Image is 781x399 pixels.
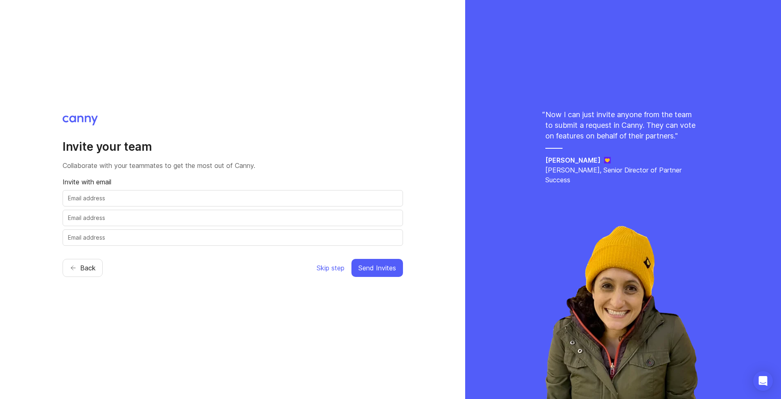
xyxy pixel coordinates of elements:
input: Email address [68,213,398,222]
button: Back [63,259,103,277]
p: Invite with email [63,177,403,187]
h5: [PERSON_NAME] [545,155,601,165]
h2: Invite your team [63,139,403,154]
button: Skip step [316,259,345,277]
p: [PERSON_NAME], Senior Director of Partner Success [545,165,701,185]
div: Open Intercom Messenger [753,371,773,391]
input: Email address [68,194,398,203]
p: Collaborate with your teammates to get the most out of Canny. [63,161,403,170]
p: Now I can just invite anyone from the team to submit a request in Canny. They can vote on feature... [545,109,701,141]
span: Back [80,263,96,273]
span: Send Invites [358,263,396,273]
img: Canny logo [63,116,98,125]
button: Send Invites [351,259,403,277]
input: Email address [68,233,398,242]
span: Skip step [317,263,344,273]
img: rachel-ec36006e32d921eccbc7237da87631ad.webp [540,219,707,399]
img: Jane logo [604,157,611,163]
